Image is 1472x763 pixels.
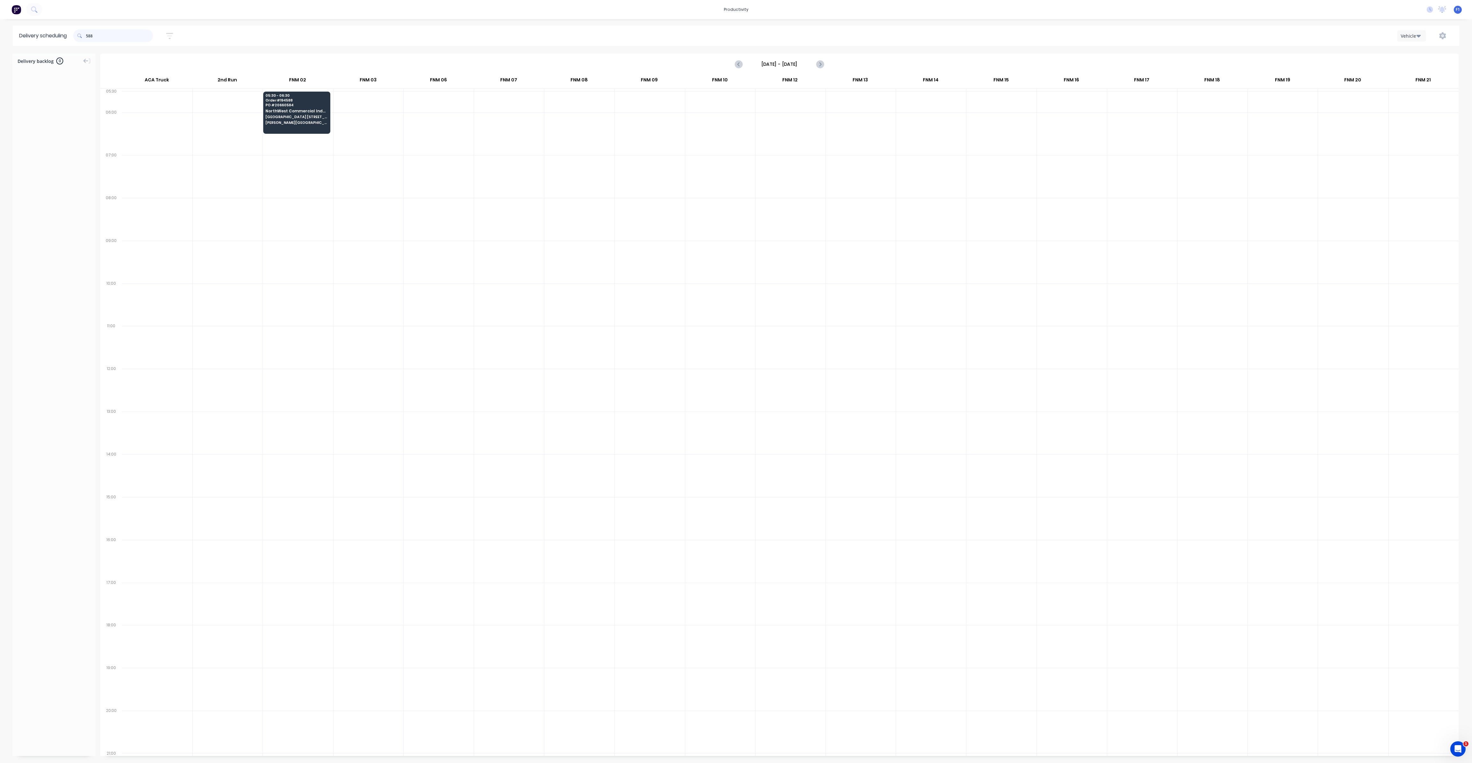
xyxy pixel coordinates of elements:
div: 08:00 [100,194,122,237]
div: productivity [721,5,752,14]
div: FNM 09 [614,74,684,88]
span: F1 [1456,7,1460,12]
div: 11:00 [100,322,122,365]
div: FNM 02 [263,74,333,88]
div: 12:00 [100,365,122,408]
span: 05:30 - 06:30 [265,94,327,97]
div: FNM 07 [474,74,544,88]
div: 06:00 [100,109,122,151]
span: PO # 20660584 [265,103,327,107]
div: 15:00 [100,493,122,536]
span: 1 [1463,741,1468,746]
span: 0 [56,57,63,64]
span: NorthWest Commercial Industries (QLD) P/L [265,109,327,113]
div: FNM 17 [1107,74,1177,88]
div: FNM 15 [966,74,1036,88]
div: 17:00 [100,579,122,622]
div: FNM 20 [1318,74,1388,88]
div: Vehicle [1401,33,1419,39]
div: FNM 21 [1388,74,1458,88]
div: FNM 13 [825,74,895,88]
div: FNM 14 [896,74,966,88]
div: FNM 12 [755,74,825,88]
div: 18:00 [100,621,122,664]
div: 05:30 [100,87,122,109]
div: 14:00 [100,450,122,493]
span: Delivery backlog [18,58,54,64]
div: 19:00 [100,664,122,707]
div: 10:00 [100,280,122,322]
div: 13:00 [100,408,122,450]
div: FNM 19 [1247,74,1317,88]
div: 20:00 [100,707,122,750]
img: Factory [11,5,21,14]
iframe: Intercom live chat [1450,741,1466,757]
div: Delivery scheduling [13,26,73,46]
input: Search for orders [86,29,153,42]
div: 16:00 [100,536,122,579]
div: FNM 18 [1177,74,1247,88]
div: 2nd Run [192,74,262,88]
div: 07:00 [100,151,122,194]
span: Order # 194588 [265,98,327,102]
div: FNM 08 [544,74,614,88]
div: FNM 06 [403,74,473,88]
div: ACA Truck [122,74,192,88]
div: FNM 16 [1036,74,1106,88]
div: FNM 10 [685,74,755,88]
span: [PERSON_NAME][GEOGRAPHIC_DATA] [265,121,327,125]
div: 21:00 [100,750,122,757]
button: Vehicle [1397,30,1426,42]
span: [GEOGRAPHIC_DATA] [STREET_ADDRESS][PERSON_NAME] [265,115,327,119]
div: 09:00 [100,237,122,280]
div: FNM 03 [333,74,403,88]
